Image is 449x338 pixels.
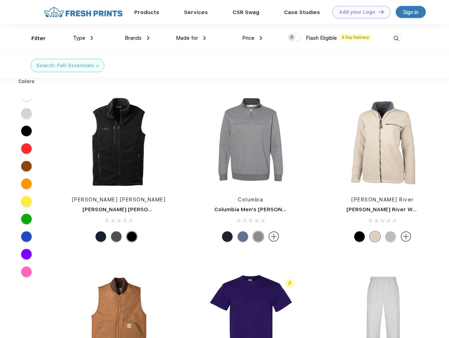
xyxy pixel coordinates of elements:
a: Sign in [396,6,426,18]
div: Sign in [403,8,418,16]
img: dropdown.png [91,36,93,40]
div: Filter [31,35,46,43]
a: Columbia [238,197,263,202]
img: dropdown.png [203,36,206,40]
span: Brands [125,35,142,41]
div: Black [222,231,233,242]
a: [PERSON_NAME] [PERSON_NAME] Fleece Vest [82,206,206,213]
div: River Blue Navy [96,231,106,242]
a: [PERSON_NAME] River [351,197,414,202]
a: Products [134,9,159,15]
div: Light-Grey [385,231,396,242]
img: more.svg [401,231,411,242]
span: Flash Eligible [306,35,337,41]
div: Charcoal Heather [253,231,264,242]
div: Sand [370,231,380,242]
div: Grey Steel [111,231,122,242]
img: func=resize&h=266 [204,95,297,189]
img: flash_active_toggle.svg [285,279,295,288]
span: Made for [176,35,198,41]
img: dropdown.png [147,36,149,40]
a: [PERSON_NAME] [PERSON_NAME] [72,197,166,202]
div: Search: Fall-Essentials [36,62,94,69]
div: Black [354,231,365,242]
img: func=resize&h=266 [72,95,166,189]
div: Black [127,231,137,242]
span: Type [73,35,85,41]
a: Columbia Men's [PERSON_NAME] Mountain Half-Zip Sweater [214,206,376,213]
img: func=resize&h=266 [336,95,430,189]
span: Price [242,35,254,41]
img: DT [379,10,384,14]
img: fo%20logo%202.webp [42,6,125,18]
div: Add your Logo [339,9,375,15]
img: desktop_search.svg [390,33,402,44]
img: dropdown.png [260,36,262,40]
div: Colors [13,78,40,85]
img: more.svg [269,231,279,242]
img: filter_cancel.svg [96,65,99,67]
span: 5 Day Delivery [340,34,371,40]
div: Carbon Heather [238,231,248,242]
